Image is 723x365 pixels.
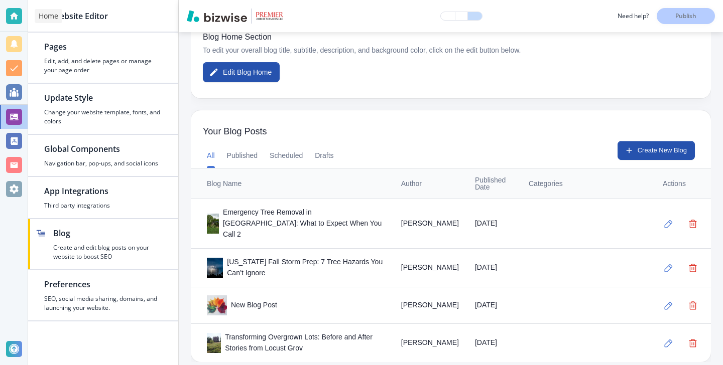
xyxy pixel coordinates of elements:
td: [DATE] [467,324,521,362]
td: [DATE] [467,287,521,324]
div: [US_STATE] Fall Storm Prep: 7 Tree Hazards You Can’t Ignore [207,257,385,279]
p: To edit your overall blog title, subtitle, description, and background color, click on the edit b... [203,45,699,56]
h4: Edit, add, and delete pages or manage your page order [44,57,162,75]
h3: Need help? [618,12,649,21]
div: Transforming Overgrown Lots: Before and After Stories from Locust Grov [207,332,385,354]
div: Actions [663,180,703,187]
button: Drafts [315,144,333,168]
h2: Website Editor [52,10,108,22]
h4: Navigation bar, pop-ups, and social icons [44,159,162,168]
h4: Change your website template, fonts, and colors [44,108,162,126]
img: 38b4827b355ddccf00b27973e76dc434.webp [207,333,227,353]
img: Your Logo [256,12,283,20]
button: Global ComponentsNavigation bar, pop-ups, and social icons [28,135,178,176]
td: [PERSON_NAME] [393,324,467,362]
button: Published [227,144,258,168]
button: PreferencesSEO, social media sharing, domains, and launching your website. [28,270,178,320]
h2: App Integrations [44,185,162,197]
td: [PERSON_NAME] [393,199,467,249]
img: 869587f3daf6fa995ff90a98222bee79.webp [207,258,227,278]
img: e4828d87186083f28ffe6154a04dc60c.webp [207,214,227,234]
td: [DATE] [467,199,521,249]
h4: Create and edit blog posts on your website to boost SEO [53,243,162,261]
td: [PERSON_NAME] [393,287,467,324]
h2: Pages [44,41,162,53]
button: PagesEdit, add, and delete pages or manage your page order [28,33,178,83]
img: Bizwise Logo [187,10,247,22]
h2: Blog [53,227,162,239]
td: [DATE] [467,249,521,287]
button: Update StyleChange your website template, fonts, and colors [28,84,178,134]
h2: Preferences [44,278,162,290]
button: Edit Blog Home [203,62,280,82]
button: Scheduled [270,144,303,168]
button: App IntegrationsThird party integrations [28,177,178,218]
p: Home [39,11,58,21]
div: New Blog Post [207,295,385,315]
th: Author [393,168,467,199]
h4: Third party integrations [44,201,162,210]
button: BlogCreate and edit blog posts on your website to boost SEO [28,219,178,269]
th: Published Date [467,168,521,199]
h2: Update Style [44,92,162,104]
div: Emergency Tree Removal in [GEOGRAPHIC_DATA]: What to Expect When You Call 2 [207,207,385,240]
button: All [207,144,215,168]
button: Create New Blog [618,141,695,160]
p: Blog Home Section [203,31,699,43]
th: Categories [521,168,651,199]
td: [PERSON_NAME] [393,249,467,287]
div: Blog Name [207,180,385,187]
img: 07503953742e6c7c09b7cf32ded5db83.webp [207,295,227,315]
h4: SEO, social media sharing, domains, and launching your website. [44,294,162,312]
h2: Global Components [44,143,162,155]
span: Your Blog Posts [203,126,699,137]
